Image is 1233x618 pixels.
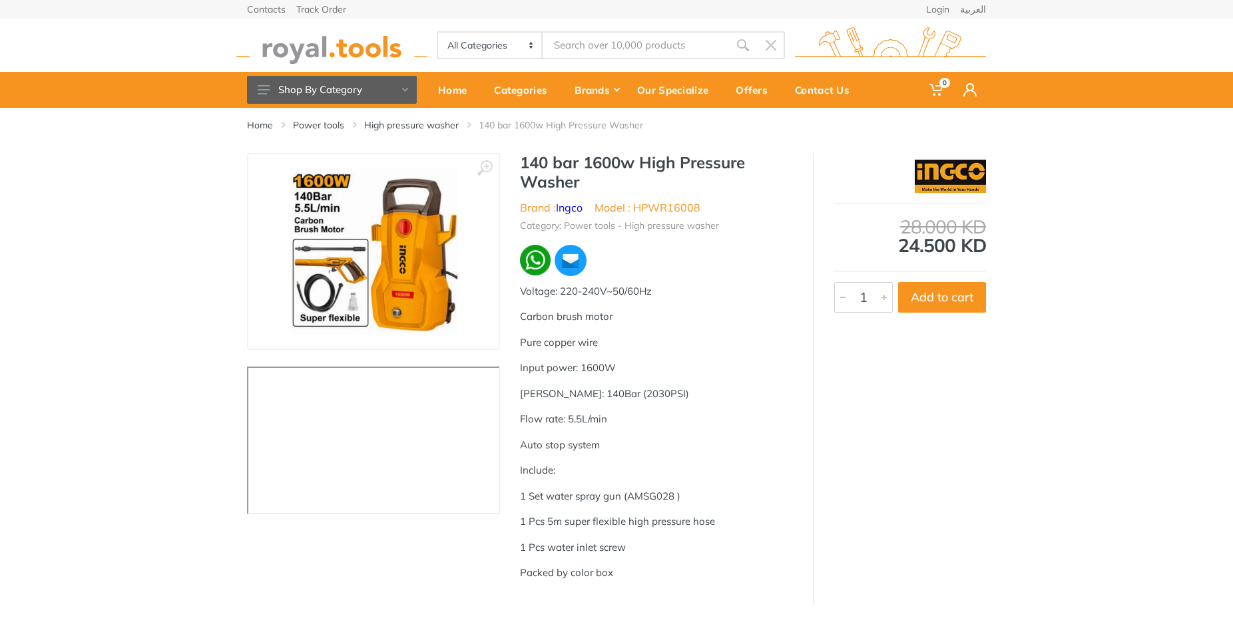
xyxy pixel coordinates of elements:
[556,201,583,214] a: Ingco
[834,218,986,236] div: 28.000 KD
[898,282,986,313] button: Add to cart
[520,438,793,453] p: Auto stop system
[520,489,793,504] p: 1 Set water spray gun (AMSG028 )
[628,76,726,104] div: Our Specialize
[926,5,949,14] a: Login
[786,72,867,108] a: Contact Us
[429,72,485,108] a: Home
[520,153,793,192] h1: 140 bar 1600w High Pressure Washer
[520,284,793,299] p: Voltage: 220-240V~50/60Hz
[795,27,986,64] img: royal.tools Logo
[543,31,729,59] input: Site search
[520,412,793,427] p: Flow rate: 5.5L/min
[920,72,954,108] a: 0
[485,76,565,104] div: Categories
[236,27,427,64] img: royal.tools Logo
[247,118,273,132] a: Home
[726,76,786,104] div: Offers
[485,72,565,108] a: Categories
[520,386,793,402] p: [PERSON_NAME]: 140Bar (2030PSI)
[520,540,793,555] p: 1 Pcs water inlet screw
[296,5,346,14] a: Track Order
[915,160,986,193] img: Ingco
[786,76,867,104] div: Contact Us
[293,118,344,132] a: Power tools
[520,309,793,325] p: Carbon brush motor
[429,76,485,104] div: Home
[595,200,700,216] li: Model : HPWR16008
[520,361,793,376] p: Input power: 1600W
[834,218,986,255] div: 24.500 KD
[290,168,457,335] img: Royal Tools - 140 bar 1600w High Pressure Washer
[520,219,719,233] li: Category: Power tools - High pressure washer
[726,72,786,108] a: Offers
[960,5,986,14] a: العربية
[438,33,543,58] select: Category
[479,118,663,132] li: 140 bar 1600w High Pressure Washer
[553,243,587,277] img: ma.webp
[520,463,793,478] p: Include:
[520,514,793,530] p: 1 Pcs 5m super flexible high pressure hose
[247,118,986,132] nav: breadcrumb
[520,565,793,581] p: Packed by color box
[565,76,628,104] div: Brands
[628,72,726,108] a: Our Specialize
[939,78,950,88] span: 0
[364,118,459,132] a: High pressure washer
[520,245,551,275] img: wa.webp
[520,200,583,216] li: Brand :
[247,76,417,104] button: Shop By Category
[520,335,793,351] p: Pure copper wire
[247,5,286,14] a: Contacts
